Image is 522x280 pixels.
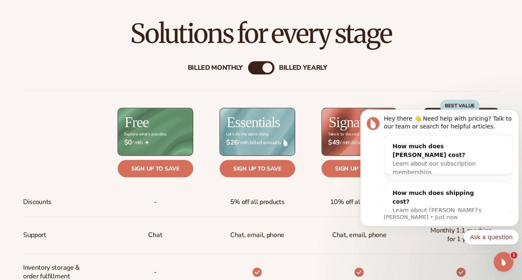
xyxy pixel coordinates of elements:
strong: $0 [124,139,132,147]
p: - [154,265,157,280]
span: Support [23,228,46,243]
span: 5% off all products [230,195,284,210]
div: Billed Monthly [188,64,243,71]
h2: Signature [328,115,380,130]
strong: $49 [328,139,340,147]
img: drop.png [283,139,288,146]
h2: Free [125,115,149,130]
p: Chat [148,228,162,243]
a: Sign up to save [220,160,295,177]
span: / mth [124,139,187,147]
span: 10% off all products [330,195,389,210]
img: Free_Icon_bb6e7c7e-73f8-44bd-8ed0-223ea0fc522e.png [145,140,149,145]
span: Chat, email, phone [332,228,386,243]
h2: Essentials [227,115,280,130]
img: Essentials_BG_9050f826-5aa9-47d9-a362-757b82c62641.jpg [220,108,295,155]
iframe: Intercom notifications message [357,100,522,276]
span: 1 [510,252,517,259]
iframe: Intercom live chat [494,252,513,272]
div: billed Yearly [279,64,327,71]
span: Discounts [23,195,52,210]
a: Sign up to save [321,160,397,177]
p: Chat, email, phone [230,228,284,243]
img: free_bg.png [118,108,193,155]
strong: $26 [226,139,238,147]
span: / mth billed annually [328,139,390,147]
a: Sign up to save [118,160,193,177]
img: Signature_BG_eeb718c8-65ac-49e3-a4e5-327c6aa73146.jpg [322,108,397,155]
span: - [154,195,157,210]
h2: Solutions for every stage [23,20,499,47]
span: / mth billed annually [226,139,288,147]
